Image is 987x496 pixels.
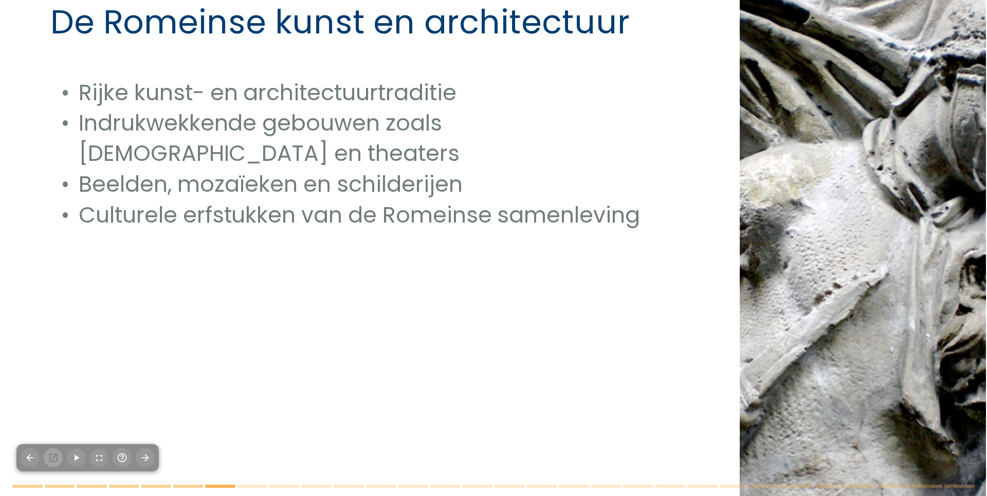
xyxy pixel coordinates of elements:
p: Rijke kunst- en architectuurtraditie [50,77,691,108]
p: Beelden, mozaïeken en schilderijen [50,169,691,200]
p: Culturele erfstukken van de Romeinse samenleving [50,200,691,231]
button: Toggle Fullscreen (F) [90,449,108,467]
p: Indrukwekkende gebouwen zoals [DEMOGRAPHIC_DATA] en theaters [50,108,691,169]
button: Help (?) [113,448,132,467]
